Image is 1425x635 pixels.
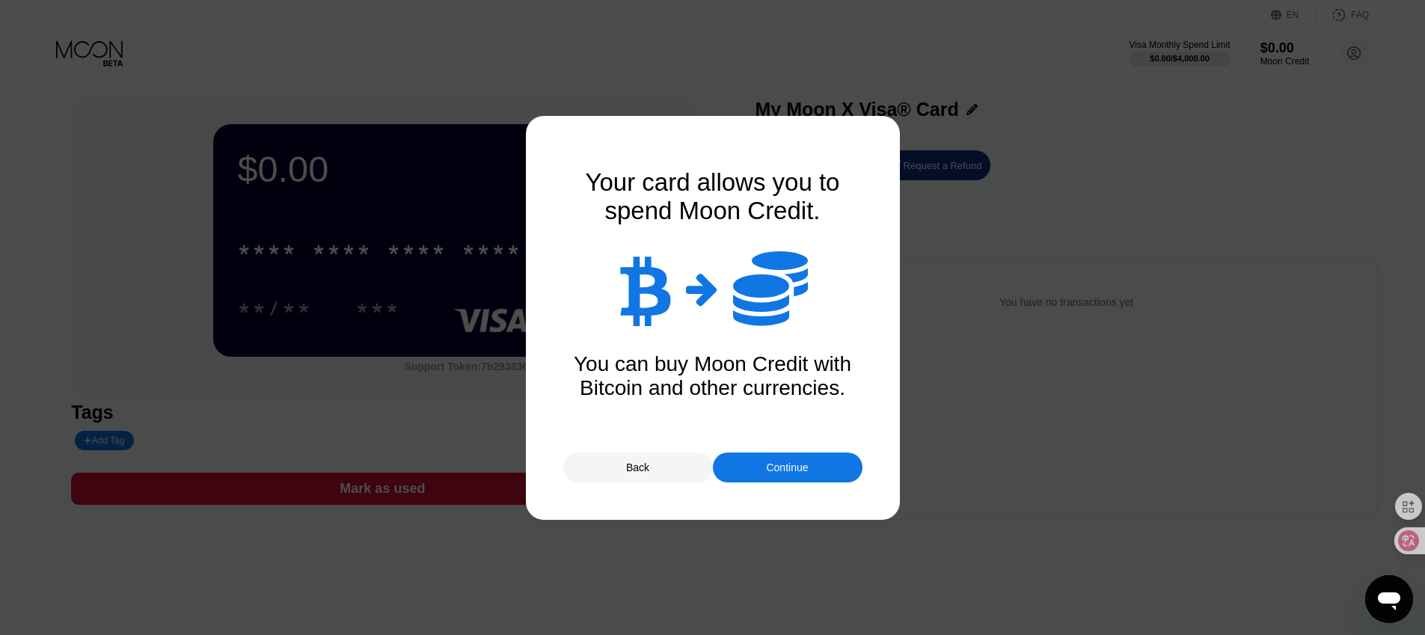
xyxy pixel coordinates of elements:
iframe: 启动消息传送窗口的按钮 [1365,575,1413,623]
div: Back [563,453,713,482]
div:  [733,248,808,330]
div:  [618,251,671,326]
div: Back [626,461,649,473]
div: You can buy Moon Credit with Bitcoin and other currencies. [563,352,862,400]
div: Continue [713,453,862,482]
div: Continue [766,461,808,473]
div: Your card allows you to spend Moon Credit. [563,168,862,225]
div:  [686,270,718,307]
